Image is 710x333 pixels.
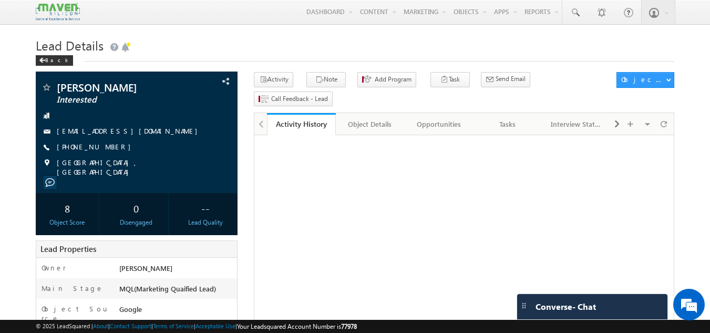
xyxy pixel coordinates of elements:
a: [EMAIL_ADDRESS][DOMAIN_NAME] [57,126,203,135]
button: Call Feedback - Lead [254,92,333,107]
div: Back [36,55,73,66]
span: Add Program [375,75,411,84]
a: Acceptable Use [195,322,235,329]
span: © 2025 LeadSquared | | | | | [36,321,357,331]
button: Object Actions [616,72,674,88]
a: Terms of Service [153,322,194,329]
div: Lead Quality [176,218,234,227]
a: Object Details [336,113,405,135]
span: [PHONE_NUMBER] [57,142,136,153]
a: Tasks [474,113,542,135]
span: Lead Properties [40,244,96,254]
span: Call Feedback - Lead [271,94,328,104]
a: Activity History [267,113,336,135]
span: Converse - Chat [536,302,596,311]
div: Interview Status [551,118,602,130]
div: Disengaged [107,218,166,227]
a: Interview Status [542,113,611,135]
span: [PERSON_NAME] [119,264,172,273]
label: Owner [42,263,66,273]
span: Your Leadsquared Account Number is [237,322,357,330]
div: Activity History [275,119,328,129]
div: -- [176,198,234,218]
button: Send Email [481,72,530,87]
div: Google [117,304,238,319]
div: Tasks [482,118,533,130]
img: carter-drag [520,301,528,310]
img: Custom Logo [36,3,80,21]
a: Back [36,55,78,64]
div: Object Actions [621,75,666,84]
div: Object Details [344,118,395,130]
span: Lead Details [36,37,104,54]
div: 8 [38,198,97,218]
span: [GEOGRAPHIC_DATA], [GEOGRAPHIC_DATA] [57,158,220,177]
div: Object Score [38,218,97,227]
span: 77978 [341,322,357,330]
span: [PERSON_NAME] [57,82,181,93]
a: Opportunities [405,113,474,135]
span: Send Email [496,74,526,84]
a: About [93,322,108,329]
button: Task [430,72,470,87]
a: Contact Support [110,322,151,329]
label: Object Source [42,304,109,323]
label: Main Stage [42,284,104,293]
button: Note [306,72,346,87]
span: Interested [57,95,181,105]
button: Activity [254,72,293,87]
div: 0 [107,198,166,218]
div: MQL(Marketing Quaified Lead) [117,284,238,298]
div: Opportunities [413,118,464,130]
button: Add Program [357,72,416,87]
